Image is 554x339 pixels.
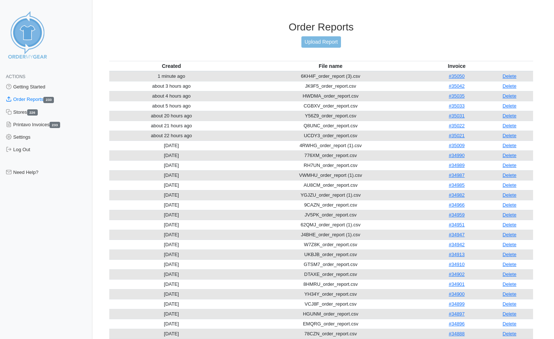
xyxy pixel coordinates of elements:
[234,319,428,329] td: EMQRG_order_report.csv
[503,143,517,148] a: Delete
[503,321,517,327] a: Delete
[234,61,428,71] th: File name
[27,109,38,116] span: 226
[109,269,234,279] td: [DATE]
[109,240,234,249] td: [DATE]
[503,192,517,198] a: Delete
[234,160,428,170] td: RH7UN_order_report.csv
[449,133,465,138] a: #35021
[449,252,465,257] a: #34913
[503,103,517,109] a: Delete
[49,122,60,128] span: 233
[109,131,234,141] td: about 22 hours ago
[449,83,465,89] a: #35042
[503,172,517,178] a: Delete
[449,311,465,317] a: #34897
[109,91,234,101] td: about 4 hours ago
[234,259,428,269] td: GTSM7_order_report.csv
[109,160,234,170] td: [DATE]
[503,291,517,297] a: Delete
[449,163,465,168] a: #34989
[503,242,517,247] a: Delete
[428,61,486,71] th: Invoice
[109,190,234,200] td: [DATE]
[109,249,234,259] td: [DATE]
[234,329,428,339] td: 78CZN_order_report.csv
[6,74,25,79] span: Actions
[234,190,428,200] td: YGJZU_order_report (1).csv
[503,271,517,277] a: Delete
[449,123,465,128] a: #35022
[234,289,428,299] td: YH34Y_order_report.csv
[503,83,517,89] a: Delete
[109,21,533,33] h3: Order Reports
[234,220,428,230] td: 62QMJ_order_report (1).csv
[234,81,428,91] td: JK9F5_order_report.csv
[503,232,517,237] a: Delete
[234,240,428,249] td: W7Z8K_order_report.csv
[109,71,234,81] td: 1 minute ago
[234,180,428,190] td: AU8CM_order_report.csv
[449,271,465,277] a: #34902
[109,111,234,121] td: about 20 hours ago
[109,121,234,131] td: about 21 hours ago
[234,141,428,150] td: 4RWHG_order_report (1).csv
[109,289,234,299] td: [DATE]
[503,133,517,138] a: Delete
[503,222,517,227] a: Delete
[503,182,517,188] a: Delete
[503,262,517,267] a: Delete
[449,331,465,336] a: #34888
[449,232,465,237] a: #34947
[503,331,517,336] a: Delete
[109,279,234,289] td: [DATE]
[109,81,234,91] td: about 3 hours ago
[234,150,428,160] td: 776XM_order_report.csv
[503,93,517,99] a: Delete
[234,210,428,220] td: JV5PK_order_report.csv
[503,153,517,158] a: Delete
[449,182,465,188] a: #34985
[109,150,234,160] td: [DATE]
[109,200,234,210] td: [DATE]
[109,170,234,180] td: [DATE]
[503,301,517,307] a: Delete
[234,230,428,240] td: J4BHE_order_report (1).csv
[503,202,517,208] a: Delete
[449,301,465,307] a: #34899
[109,61,234,71] th: Created
[449,103,465,109] a: #35033
[109,141,234,150] td: [DATE]
[234,91,428,101] td: HWDMA_order_report.csv
[449,242,465,247] a: #34942
[109,309,234,319] td: [DATE]
[503,281,517,287] a: Delete
[234,249,428,259] td: UKBJB_order_report.csv
[449,143,465,148] a: #35009
[449,262,465,267] a: #34910
[234,101,428,111] td: CGBXV_order_report.csv
[449,212,465,218] a: #34959
[503,123,517,128] a: Delete
[503,113,517,119] a: Delete
[109,210,234,220] td: [DATE]
[301,36,341,48] a: Upload Report
[449,222,465,227] a: #34951
[109,329,234,339] td: [DATE]
[449,192,465,198] a: #34982
[234,299,428,309] td: VCJ8F_order_report.csv
[109,259,234,269] td: [DATE]
[234,170,428,180] td: VWMHU_order_report (1).csv
[109,319,234,329] td: [DATE]
[449,172,465,178] a: #34987
[234,269,428,279] td: DTAXE_order_report.csv
[503,311,517,317] a: Delete
[449,291,465,297] a: #34900
[109,180,234,190] td: [DATE]
[234,200,428,210] td: 9CAZN_order_report.csv
[503,212,517,218] a: Delete
[234,121,428,131] td: Q8UNC_order_report.csv
[43,97,54,103] span: 233
[234,71,428,81] td: 6KH4F_order_report (3).csv
[109,230,234,240] td: [DATE]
